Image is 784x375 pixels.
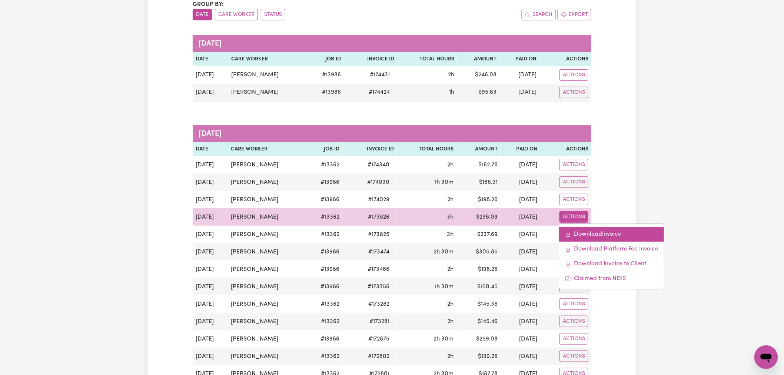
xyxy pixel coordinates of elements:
[364,300,394,309] span: # 173282
[228,226,306,243] td: [PERSON_NAME]
[540,52,591,66] th: Actions
[228,173,306,191] td: [PERSON_NAME]
[500,66,540,84] td: [DATE]
[456,278,501,295] td: $ 150.45
[456,260,501,278] td: $ 198.26
[306,191,342,208] td: # 13986
[456,226,501,243] td: $ 237.69
[363,160,394,169] span: # 174340
[193,260,228,278] td: [DATE]
[501,348,540,365] td: [DATE]
[193,156,228,173] td: [DATE]
[559,242,664,257] a: Download platform fee #173826
[559,257,664,272] a: Download invoice to CS #173826
[307,66,344,84] td: # 13986
[433,249,454,255] span: 2 hours 30 minutes
[306,156,342,173] td: # 13362
[193,125,591,142] caption: [DATE]
[522,9,556,20] button: Search
[193,278,228,295] td: [DATE]
[228,260,306,278] td: [PERSON_NAME]
[449,89,455,95] span: 1 hour
[447,354,454,359] span: 2 hours
[447,266,454,272] span: 2 hours
[559,316,588,327] button: Actions
[306,226,342,243] td: # 13362
[306,348,342,365] td: # 13362
[228,243,306,260] td: [PERSON_NAME]
[228,295,306,313] td: [PERSON_NAME]
[447,319,454,325] span: 2 hours
[363,230,394,239] span: # 173825
[365,317,394,326] span: # 173281
[501,260,540,278] td: [DATE]
[458,66,500,84] td: $ 246.08
[754,345,778,369] iframe: Button to launch messaging window
[228,313,306,330] td: [PERSON_NAME]
[501,191,540,208] td: [DATE]
[193,226,228,243] td: [DATE]
[228,156,306,173] td: [PERSON_NAME]
[559,333,588,345] button: Actions
[501,295,540,313] td: [DATE]
[306,173,342,191] td: # 13986
[559,272,664,286] a: Mark invoice #173826 as claimed from NDIS
[456,142,501,156] th: Amount
[559,211,588,223] button: Actions
[456,348,501,365] td: $ 139.26
[193,313,228,330] td: [DATE]
[458,52,500,66] th: Amount
[559,69,588,81] button: Actions
[344,52,397,66] th: Invoice ID
[193,348,228,365] td: [DATE]
[193,52,228,66] th: Date
[500,84,540,102] td: [DATE]
[364,88,394,97] span: # 174424
[456,191,501,208] td: $ 198.26
[363,195,394,204] span: # 174029
[363,265,394,274] span: # 173466
[397,52,458,66] th: Total Hours
[306,330,342,348] td: # 13986
[501,156,540,173] td: [DATE]
[193,243,228,260] td: [DATE]
[306,295,342,313] td: # 13362
[193,173,228,191] td: [DATE]
[343,142,397,156] th: Invoice ID
[228,348,306,365] td: [PERSON_NAME]
[306,278,342,295] td: # 13986
[193,191,228,208] td: [DATE]
[447,214,454,220] span: 3 hours
[447,162,454,168] span: 2 hours
[363,282,394,291] span: # 173356
[228,66,307,84] td: [PERSON_NAME]
[433,336,454,342] span: 2 hours 30 minutes
[228,278,306,295] td: [PERSON_NAME]
[448,72,455,78] span: 2 hours
[364,335,394,344] span: # 172875
[456,313,501,330] td: $ 145.46
[559,298,588,310] button: Actions
[363,178,394,187] span: # 174030
[193,9,212,20] button: sort invoices by date
[193,66,228,84] td: [DATE]
[306,142,342,156] th: Job ID
[228,84,307,102] td: [PERSON_NAME]
[307,84,344,102] td: # 13986
[365,70,394,79] span: # 174431
[364,248,394,256] span: # 173474
[501,278,540,295] td: [DATE]
[306,243,342,260] td: # 13986
[500,52,540,66] th: Paid On
[193,330,228,348] td: [DATE]
[228,191,306,208] td: [PERSON_NAME]
[435,284,454,290] span: 1 hour 30 minutes
[456,330,501,348] td: $ 259.08
[193,84,228,102] td: [DATE]
[501,226,540,243] td: [DATE]
[193,208,228,226] td: [DATE]
[501,330,540,348] td: [DATE]
[559,224,664,290] div: Actions
[435,179,454,185] span: 1 hour 30 minutes
[559,176,588,188] button: Actions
